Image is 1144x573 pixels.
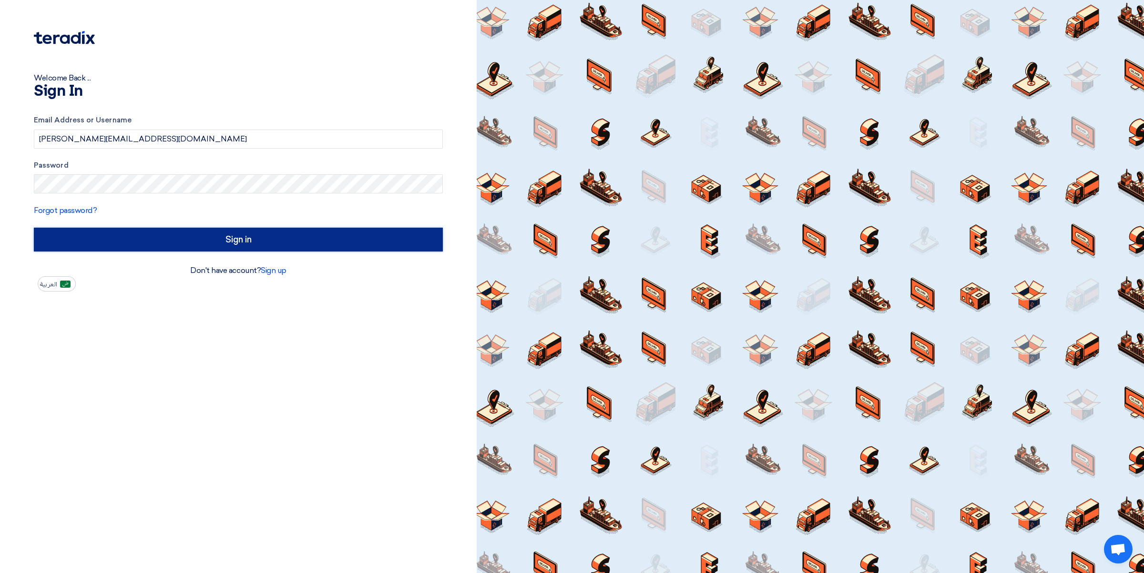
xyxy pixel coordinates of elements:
[34,265,443,276] div: Don't have account?
[1104,535,1133,563] div: Open chat
[34,31,95,44] img: Teradix logo
[60,281,71,288] img: ar-AR.png
[34,160,443,171] label: Password
[34,115,443,126] label: Email Address or Username
[34,228,443,251] input: Sign in
[34,84,443,99] h1: Sign In
[261,266,286,275] a: Sign up
[38,276,76,292] button: العربية
[34,206,97,215] a: Forgot password?
[40,281,57,288] span: العربية
[34,72,443,84] div: Welcome Back ...
[34,130,443,149] input: Enter your business email or username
